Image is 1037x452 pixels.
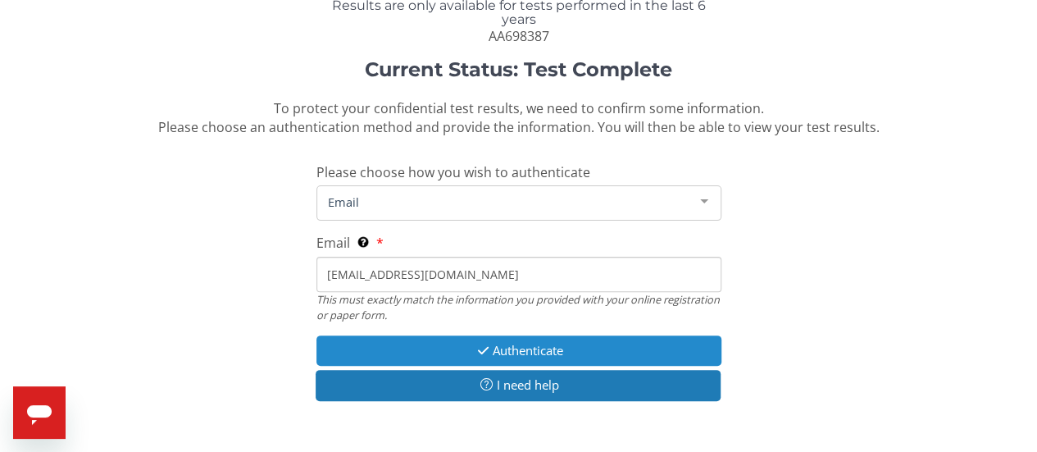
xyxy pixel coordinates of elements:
[13,386,66,439] iframe: Button to launch messaging window
[316,234,350,252] span: Email
[324,193,688,211] span: Email
[158,99,880,136] span: To protect your confidential test results, we need to confirm some information. Please choose an ...
[316,292,721,322] div: This must exactly match the information you provided with your online registration or paper form.
[316,336,721,366] button: Authenticate
[316,370,721,400] button: I need help
[365,57,672,81] strong: Current Status: Test Complete
[316,163,590,181] span: Please choose how you wish to authenticate
[489,27,549,45] span: AA698387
